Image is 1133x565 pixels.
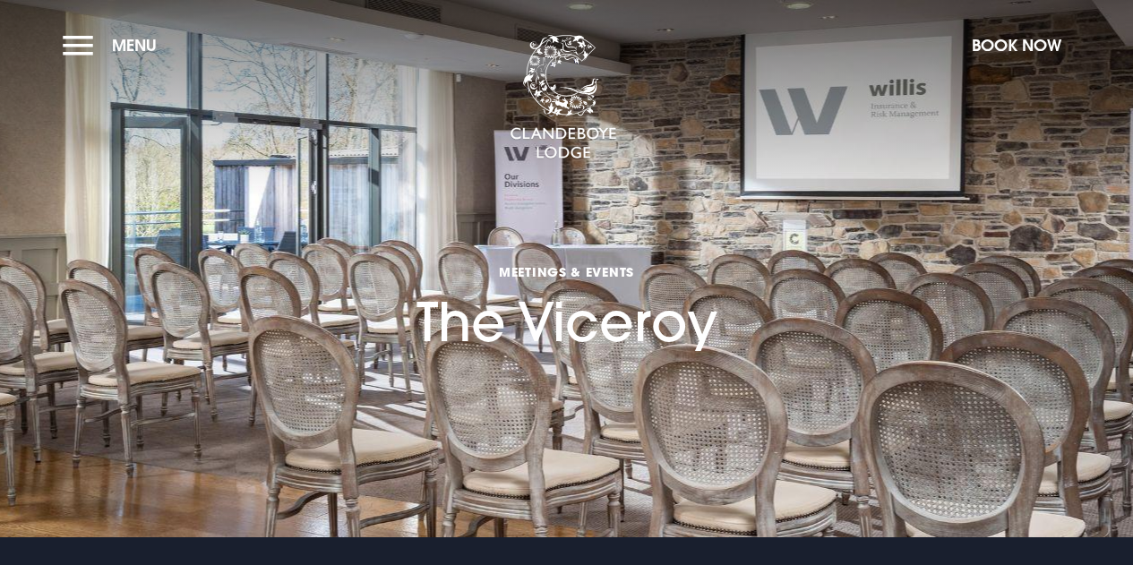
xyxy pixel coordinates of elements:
[416,263,717,280] span: Meetings & Events
[416,193,717,354] h1: The Viceroy
[63,26,166,64] button: Menu
[963,26,1070,64] button: Book Now
[112,35,157,56] span: Menu
[510,35,617,160] img: Clandeboye Lodge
